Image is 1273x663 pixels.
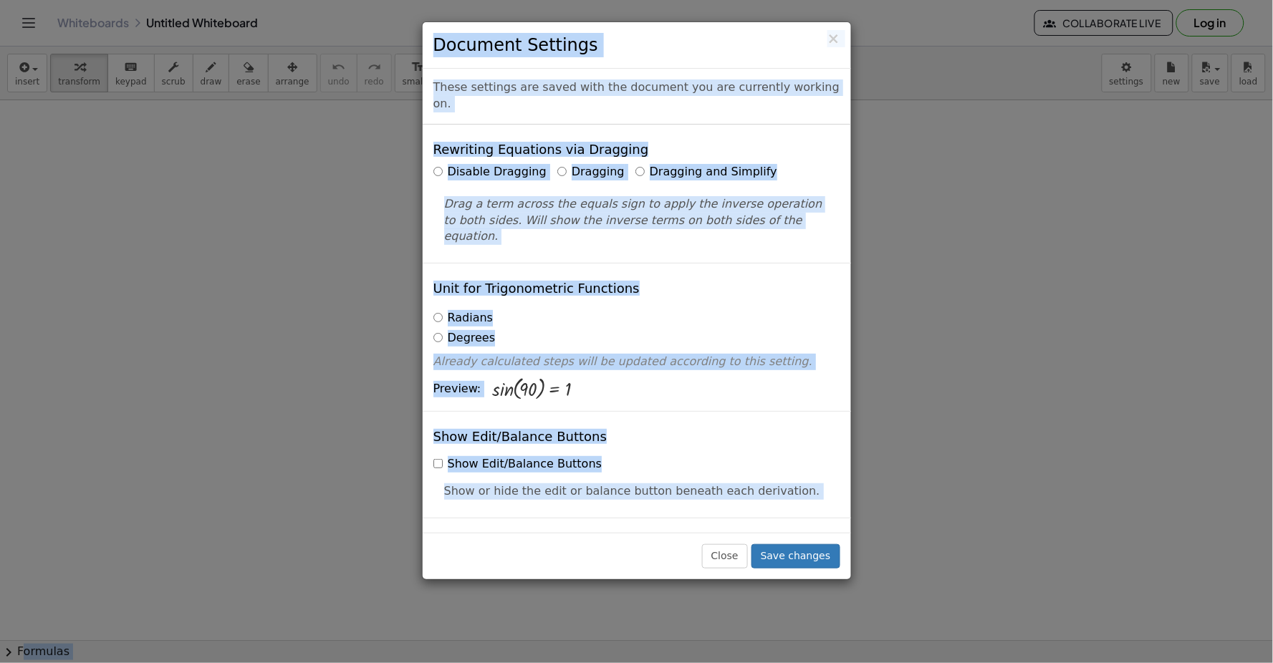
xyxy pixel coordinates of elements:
input: Show Edit/Balance Buttons [433,459,443,468]
p: Drag a term across the equals sign to apply the inverse operation to both sides. Will show the in... [444,196,830,246]
label: Disable Dragging [433,164,547,180]
span: × [827,30,840,47]
label: Radians [433,310,493,326]
span: Preview: [433,381,481,397]
input: Radians [433,313,443,322]
input: Degrees [433,333,443,342]
p: Show or hide the edit or balance button beneath each derivation. [444,483,830,500]
label: Dragging [557,164,625,180]
button: Close [702,544,748,568]
label: Degrees [433,330,496,347]
button: Close [827,32,840,47]
h4: Show Edit/Balance Buttons [433,430,607,444]
div: These settings are saved with the document you are currently working on. [423,69,851,125]
p: Already calculated steps will be updated according to this setting. [433,354,840,370]
label: Show Edit/Balance Buttons [433,456,602,473]
input: Dragging [557,167,567,176]
label: Dragging and Simplify [635,164,777,180]
h4: Unit for Trigonometric Functions [433,281,640,296]
h3: Document Settings [433,33,840,57]
input: Disable Dragging [433,167,443,176]
h4: Rewriting Equations via Dragging [433,142,649,157]
input: Dragging and Simplify [635,167,645,176]
button: Save changes [751,544,840,568]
